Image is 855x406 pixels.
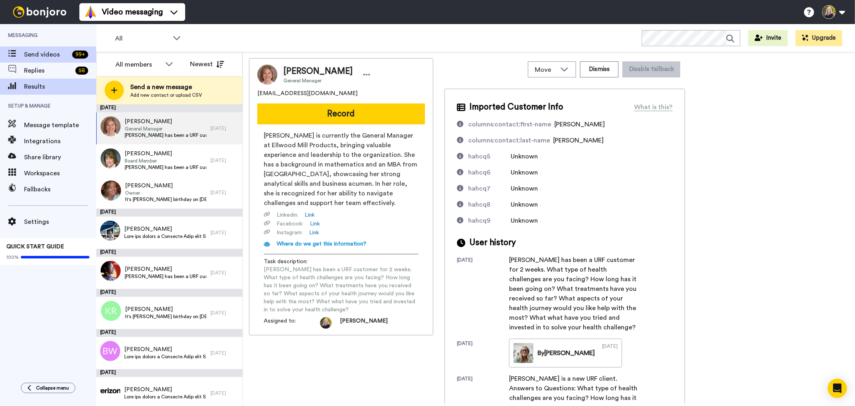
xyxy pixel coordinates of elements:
span: Results [24,82,96,91]
span: It's [PERSON_NAME] birthday on [DEMOGRAPHIC_DATA] From automation: [URL][DOMAIN_NAME] [125,196,206,203]
span: [PERSON_NAME] [124,225,206,233]
span: [PERSON_NAME] has been a URF customer for 2 weeks. What type of health challenges are you facing?... [125,132,206,138]
div: hahcq7 [468,184,491,193]
span: Instagram : [277,229,303,237]
span: Collapse menu [36,385,69,391]
span: Add new contact or upload CSV [130,92,202,98]
div: [DATE] [210,157,239,164]
span: [PERSON_NAME] [125,305,206,313]
img: 8bf906aa-90bf-4223-a980-3f85081a9008.png [100,381,120,401]
span: Unknown [511,169,538,176]
span: Lore ips dolors a Consecte Adip elit Seddo eius tem. ~~ Incidid ut Laboreet Dolo magnaal en admin... [124,394,206,400]
img: 61c76e7e-bc2c-40c9-b78a-1c62f81f8708.jpg [100,221,120,241]
div: [DATE] [210,229,239,236]
img: 42d56070-daf8-4153-b10f-19eb25152d4f.jpg [101,261,121,281]
div: [DATE] [602,343,618,363]
span: Unknown [511,201,538,208]
div: 99 + [72,51,88,59]
span: Video messaging [102,6,163,18]
div: [PERSON_NAME] has been a URF customer for 2 weeks. What type of health challenges are you facing?... [509,255,637,332]
span: [PERSON_NAME] has been a URF customer for 2 weeks. What type of health challenges are you facing?... [125,273,206,280]
div: [DATE] [96,104,243,112]
span: Replies [24,66,72,75]
a: Invite [748,30,788,46]
span: Send a new message [130,82,202,92]
button: Dismiss [580,61,619,77]
button: Upgrade [796,30,842,46]
span: [PERSON_NAME] [340,317,388,329]
div: [DATE] [210,189,239,196]
span: Imported Customer Info [469,101,563,113]
span: Workspaces [24,168,96,178]
span: Unknown [511,217,538,224]
div: [DATE] [457,340,509,367]
div: [DATE] [96,329,243,337]
button: Newest [184,56,230,72]
span: It's [PERSON_NAME] birthday on [DEMOGRAPHIC_DATA] From automation: [URL][DOMAIN_NAME] [125,313,206,320]
button: Record [257,104,425,124]
div: [DATE] [96,209,243,217]
span: Fallbacks [24,185,96,194]
div: [DATE] [210,125,239,132]
div: hahcq6 [468,168,491,177]
span: 100% [6,254,19,260]
span: General Manager [283,77,353,84]
span: Settings [24,217,96,227]
span: Integrations [24,136,96,146]
img: vm-color.svg [84,6,97,18]
div: All members [115,60,161,69]
span: Send videos [24,50,69,59]
span: Lore ips dolors a Consecte Adip elit Seddoe temp inc. ~~ Utlabor et Dolorema Aliq enimadm ve quis... [124,353,206,360]
span: Unknown [511,153,538,160]
span: [PERSON_NAME] has been a URF customer for 2 weeks. What type of health challenges are you facing?... [125,164,206,171]
span: General Manager [125,126,206,132]
img: 5f6f11eb-abee-43d9-b39e-3b471e738490-thumb.jpg [513,343,534,363]
span: Move [535,65,556,75]
a: Link [309,229,319,237]
img: 6b42b4b4-1974-4445-be12-3c9bca5096a1.jpg [101,181,121,201]
div: [DATE] [210,390,239,396]
span: [PERSON_NAME] [124,345,206,353]
div: hahcq9 [468,216,491,225]
div: [DATE] [96,249,243,257]
div: columns:contact:first-name [468,120,551,129]
span: Facebook : [277,220,303,228]
span: [PERSON_NAME] [125,182,206,190]
div: By [PERSON_NAME] [538,348,595,358]
div: [DATE] [457,257,509,332]
div: columns:contact:last-name [468,136,550,145]
div: [DATE] [210,310,239,316]
span: [PERSON_NAME] [125,150,206,158]
a: By[PERSON_NAME][DATE] [509,339,622,367]
span: [PERSON_NAME] [125,265,206,273]
span: [EMAIL_ADDRESS][DOMAIN_NAME] [257,89,358,97]
button: Collapse menu [21,383,75,393]
img: 20f6dcfe-1082-43eb-ad58-6834fc2be583.jpg [101,116,121,136]
span: All [115,34,169,43]
img: Image of Kim Weingartner [257,65,277,85]
div: hahcq5 [468,152,490,161]
span: User history [469,237,516,249]
span: Lore ips dolors a Consecte Adip elit Seddo eius tem. ~~ Incidid ut Laboreet Dolo magnaal en admin... [124,233,206,240]
span: [PERSON_NAME] [283,65,353,77]
span: [PERSON_NAME] has been a URF customer for 2 weeks. What type of health challenges are you facing?... [264,266,418,314]
span: [PERSON_NAME] [125,118,206,126]
div: [DATE] [96,289,243,297]
img: bj-logo-header-white.svg [10,6,70,18]
img: bw.png [100,341,120,361]
span: Message template [24,120,96,130]
img: 4a8e746f-e729-452d-87fc-65d0f3793557.jpg [101,148,121,168]
span: [PERSON_NAME] [553,137,604,144]
img: b866fb45-af9b-48ac-bf85-7f5553bd3a82-1702568302.jpg [320,317,332,329]
span: [PERSON_NAME] [554,121,605,128]
span: [PERSON_NAME] is currently the General Manager at Ellwood Mill Products, bringing valuable experi... [264,131,418,208]
span: Share library [24,152,96,162]
div: hahcq8 [468,200,490,209]
img: kr.png [101,301,121,321]
span: [PERSON_NAME] [124,386,206,394]
span: Where do we get this information? [277,241,366,247]
div: [DATE] [210,350,239,356]
span: Unknown [511,185,538,192]
a: Link [305,211,315,219]
a: Link [310,220,320,228]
